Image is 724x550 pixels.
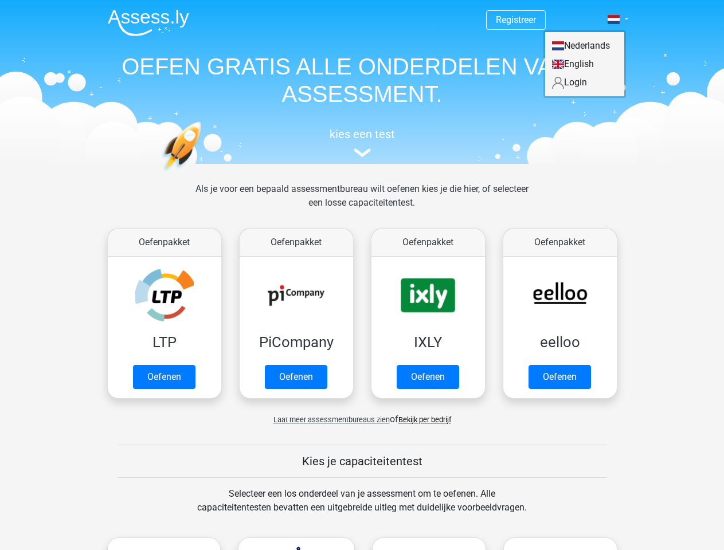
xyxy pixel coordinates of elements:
a: Bekijk per bedrijf [398,415,451,424]
span: Laat meer assessmentbureaus zien [273,415,390,424]
h1: OEFEN GRATIS ALLE ONDERDELEN VAN JE ASSESSMENT. [99,53,626,108]
a: English [545,55,624,73]
a: Oefenen [397,365,459,389]
a: Oefenen [133,365,195,389]
a: Registreer [496,14,536,25]
a: Oefenen [265,365,327,389]
a: Nederlands [545,37,624,55]
a: Oefenen [529,365,591,389]
h5: kies een test [99,127,626,141]
img: assessment [354,148,371,157]
img: oefenen [162,121,246,225]
a: kies een test [99,127,626,158]
div: Als je voor een bepaald assessmentbureau wilt oefenen kies je die hier, of selecteer een losse ca... [186,182,538,223]
a: Login [545,73,624,92]
div: of [99,403,626,426]
div: Selecteer een los onderdeel van je assessment om te oefenen. Alle capaciteitentesten bevatten een... [186,487,538,528]
img: Assessly [108,9,189,36]
h5: Kies je capaciteitentest [118,454,607,468]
